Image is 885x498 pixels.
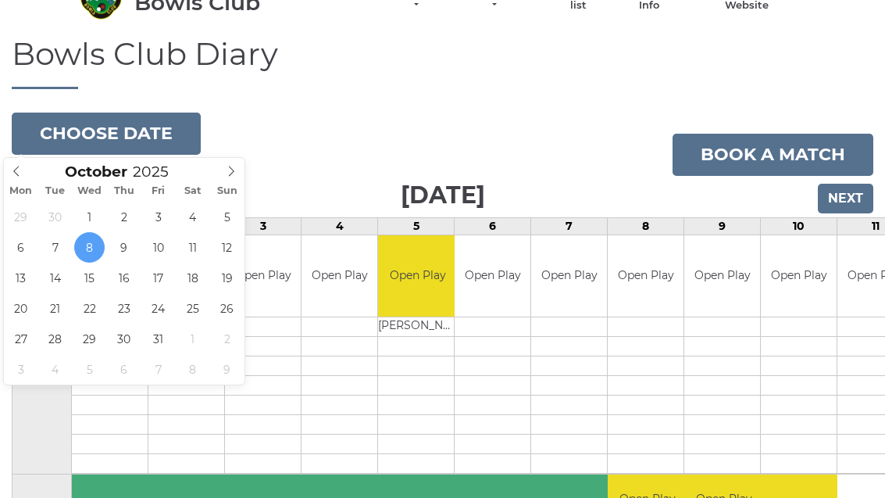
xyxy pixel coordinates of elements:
span: Mon [4,186,38,196]
span: October 18, 2025 [177,263,208,293]
input: Scroll to increment [127,163,188,181]
input: Next [818,184,873,213]
span: October 5, 2025 [212,202,242,232]
span: November 8, 2025 [177,354,208,385]
span: October 27, 2025 [5,324,36,354]
span: October 16, 2025 [109,263,139,293]
span: October 31, 2025 [143,324,173,354]
td: Open Play [378,235,457,317]
span: October 26, 2025 [212,293,242,324]
span: November 1, 2025 [177,324,208,354]
td: Open Play [302,235,377,317]
span: October 15, 2025 [74,263,105,293]
td: 8 [608,217,684,235]
span: October 8, 2025 [74,232,105,263]
span: Scroll to increment [65,165,127,180]
h1: Bowls Club Diary [12,37,873,89]
span: Sat [176,186,210,196]
span: October 11, 2025 [177,232,208,263]
span: October 19, 2025 [212,263,242,293]
span: November 7, 2025 [143,354,173,385]
td: Open Play [608,235,683,317]
span: Sun [210,186,244,196]
span: November 3, 2025 [5,354,36,385]
span: October 6, 2025 [5,232,36,263]
span: October 10, 2025 [143,232,173,263]
span: October 2, 2025 [109,202,139,232]
td: [PERSON_NAME] [378,317,457,337]
span: October 30, 2025 [109,324,139,354]
td: Open Play [225,235,301,317]
td: 9 [684,217,761,235]
span: October 14, 2025 [40,263,70,293]
button: Choose date [12,113,201,155]
td: 3 [225,217,302,235]
span: October 24, 2025 [143,293,173,324]
span: October 20, 2025 [5,293,36,324]
span: October 22, 2025 [74,293,105,324]
span: October 9, 2025 [109,232,139,263]
span: October 7, 2025 [40,232,70,263]
td: Open Play [455,235,530,317]
span: September 29, 2025 [5,202,36,232]
span: November 2, 2025 [212,324,242,354]
a: Book a match [673,134,873,176]
span: October 28, 2025 [40,324,70,354]
span: October 3, 2025 [143,202,173,232]
span: October 29, 2025 [74,324,105,354]
span: November 4, 2025 [40,354,70,385]
span: Fri [141,186,176,196]
td: Open Play [531,235,607,317]
span: October 25, 2025 [177,293,208,324]
td: Open Play [761,235,837,317]
span: October 4, 2025 [177,202,208,232]
td: 4 [302,217,378,235]
td: 7 [531,217,608,235]
span: November 5, 2025 [74,354,105,385]
td: 5 [378,217,455,235]
span: October 23, 2025 [109,293,139,324]
td: Open Play [684,235,760,317]
td: 6 [455,217,531,235]
span: Thu [107,186,141,196]
span: November 9, 2025 [212,354,242,385]
span: October 17, 2025 [143,263,173,293]
span: September 30, 2025 [40,202,70,232]
span: October 21, 2025 [40,293,70,324]
span: October 1, 2025 [74,202,105,232]
span: October 12, 2025 [212,232,242,263]
span: October 13, 2025 [5,263,36,293]
span: Tue [38,186,73,196]
span: November 6, 2025 [109,354,139,385]
td: 10 [761,217,837,235]
span: Wed [73,186,107,196]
